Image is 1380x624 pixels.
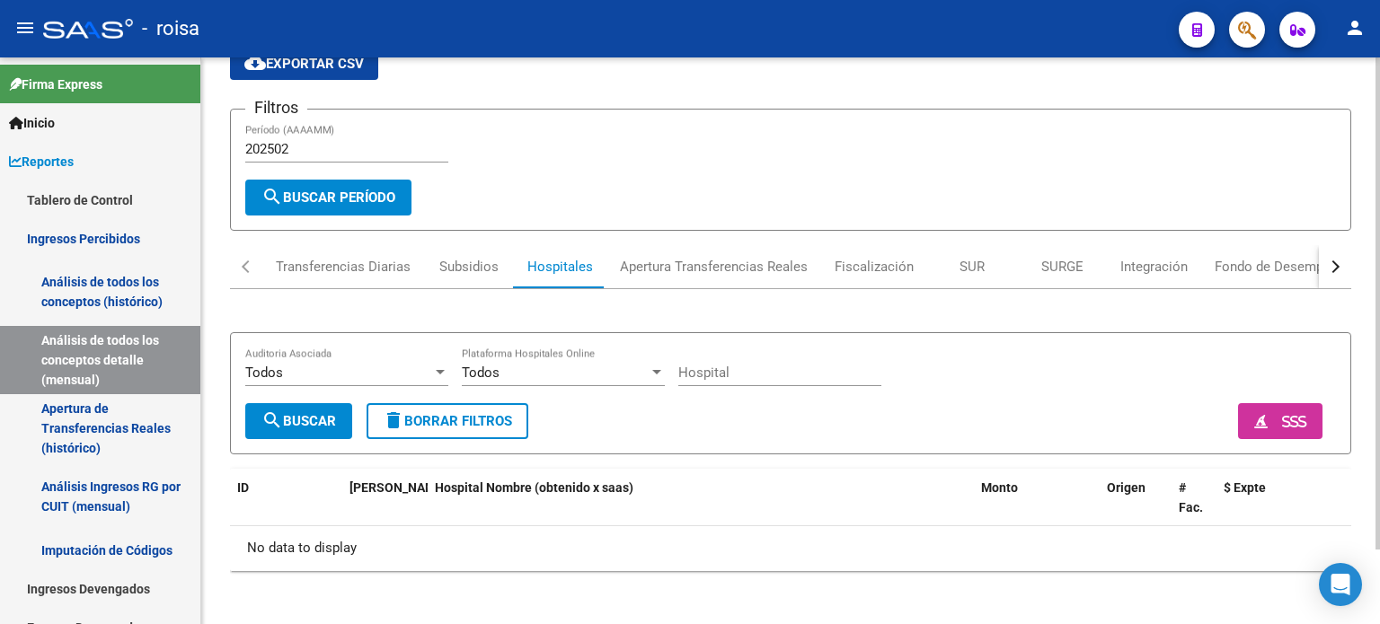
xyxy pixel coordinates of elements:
[1179,480,1203,515] span: # Fac.
[230,48,378,80] button: Exportar CSV
[142,9,199,48] span: - roisa
[960,257,985,277] div: SUR
[261,186,283,207] mat-icon: search
[835,257,914,277] div: Fiscalización
[620,257,808,277] div: Apertura Transferencias Reales
[245,403,352,439] button: Buscar
[981,480,1018,495] span: Monto
[245,180,411,215] button: Buscar Período
[245,95,307,120] h3: Filtros
[244,56,364,72] span: Exportar CSV
[1319,563,1362,606] div: Open Intercom Messenger
[1224,480,1266,495] span: $ Expte
[14,17,36,39] mat-icon: menu
[244,52,266,74] mat-icon: cloud_download
[1172,469,1216,528] datatable-header-cell: # Fac.
[435,480,633,495] span: Hospital Nombre (obtenido x saas)
[439,257,499,277] div: Subsidios
[9,152,74,171] span: Reportes
[276,257,411,277] div: Transferencias Diarias
[9,75,102,94] span: Firma Express
[261,409,283,431] mat-icon: search
[462,365,500,381] span: Todos
[230,526,1351,571] div: No data to display
[367,403,528,439] button: Borrar Filtros
[428,469,974,528] datatable-header-cell: Hospital Nombre (obtenido x saas)
[527,257,593,277] div: Hospitales
[9,113,55,133] span: Inicio
[974,469,1100,528] datatable-header-cell: Monto
[1100,469,1172,528] datatable-header-cell: Origen
[1216,469,1324,528] datatable-header-cell: $ Expte
[245,365,283,381] span: Todos
[1120,257,1188,277] div: Integración
[349,480,447,495] span: [PERSON_NAME]
[230,469,284,528] datatable-header-cell: ID
[383,409,404,431] mat-icon: delete
[1041,257,1084,277] div: SURGE
[1344,17,1366,39] mat-icon: person
[342,469,428,528] datatable-header-cell: Fecha Debitado
[261,189,395,206] span: Buscar Período
[383,413,512,429] span: Borrar Filtros
[261,413,336,429] span: Buscar
[1107,480,1146,495] span: Origen
[237,480,249,495] span: ID
[1215,257,1342,277] div: Fondo de Desempleo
